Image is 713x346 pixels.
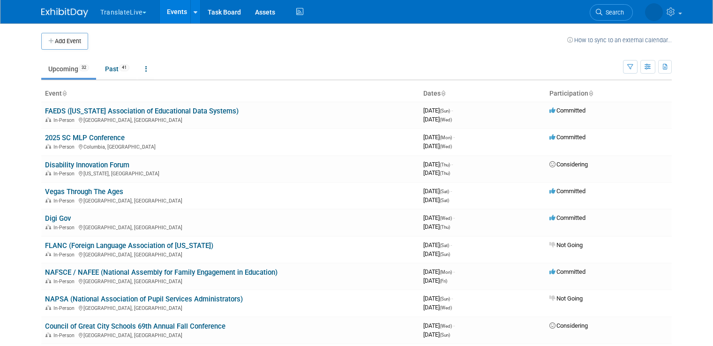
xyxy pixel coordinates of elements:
[119,64,129,71] span: 41
[45,305,51,310] img: In-Person Event
[423,223,450,230] span: [DATE]
[423,295,453,302] span: [DATE]
[588,90,593,97] a: Sort by Participation Type
[45,214,71,223] a: Digi Gov
[423,134,455,141] span: [DATE]
[451,295,453,302] span: -
[45,116,416,123] div: [GEOGRAPHIC_DATA], [GEOGRAPHIC_DATA]
[453,268,455,275] span: -
[453,322,455,329] span: -
[45,322,225,331] a: Council of Great City Schools 69th Annual Fall Conference
[53,144,77,150] span: In-Person
[440,117,452,122] span: (Wed)
[549,107,585,114] span: Committed
[45,188,123,196] a: Vegas Through The Ages
[45,225,51,229] img: In-Person Event
[440,162,450,167] span: (Thu)
[45,278,51,283] img: In-Person Event
[453,134,455,141] span: -
[423,116,452,123] span: [DATE]
[45,304,416,311] div: [GEOGRAPHIC_DATA], [GEOGRAPHIC_DATA]
[549,295,583,302] span: Not Going
[45,332,51,337] img: In-Person Event
[420,86,546,102] th: Dates
[440,296,450,301] span: (Sun)
[440,332,450,338] span: (Sun)
[423,322,455,329] span: [DATE]
[53,171,77,177] span: In-Person
[98,60,136,78] a: Past41
[45,241,213,250] a: FLANC (Foreign Language Association of [US_STATE])
[45,250,416,258] div: [GEOGRAPHIC_DATA], [GEOGRAPHIC_DATA]
[45,277,416,285] div: [GEOGRAPHIC_DATA], [GEOGRAPHIC_DATA]
[45,331,416,338] div: [GEOGRAPHIC_DATA], [GEOGRAPHIC_DATA]
[45,161,129,169] a: Disability Innovation Forum
[423,277,447,284] span: [DATE]
[62,90,67,97] a: Sort by Event Name
[440,189,449,194] span: (Sat)
[440,144,452,149] span: (Wed)
[453,214,455,221] span: -
[590,4,633,21] a: Search
[549,268,585,275] span: Committed
[423,143,452,150] span: [DATE]
[440,243,449,248] span: (Sat)
[423,214,455,221] span: [DATE]
[440,135,452,140] span: (Mon)
[53,305,77,311] span: In-Person
[45,223,416,231] div: [GEOGRAPHIC_DATA], [GEOGRAPHIC_DATA]
[440,198,449,203] span: (Sat)
[45,117,51,122] img: In-Person Event
[440,225,450,230] span: (Thu)
[450,241,452,248] span: -
[423,304,452,311] span: [DATE]
[423,161,453,168] span: [DATE]
[45,169,416,177] div: [US_STATE], [GEOGRAPHIC_DATA]
[53,278,77,285] span: In-Person
[440,270,452,275] span: (Mon)
[440,305,452,310] span: (Wed)
[549,134,585,141] span: Committed
[549,188,585,195] span: Committed
[45,107,239,115] a: FAEDS ([US_STATE] Association of Educational Data Systems)
[423,268,455,275] span: [DATE]
[53,198,77,204] span: In-Person
[549,241,583,248] span: Not Going
[45,198,51,203] img: In-Person Event
[53,225,77,231] span: In-Person
[423,250,450,257] span: [DATE]
[423,169,450,176] span: [DATE]
[440,252,450,257] span: (Sun)
[440,323,452,329] span: (Wed)
[41,33,88,50] button: Add Event
[45,252,51,256] img: In-Person Event
[567,37,672,44] a: How to sync to an external calendar...
[423,107,453,114] span: [DATE]
[440,108,450,113] span: (Sun)
[440,171,450,176] span: (Thu)
[41,60,96,78] a: Upcoming32
[423,331,450,338] span: [DATE]
[79,64,89,71] span: 32
[645,3,663,21] img: Mikaela Quigley
[45,295,243,303] a: NAPSA (National Association of Pupil Services Administrators)
[549,214,585,221] span: Committed
[451,161,453,168] span: -
[53,332,77,338] span: In-Person
[45,144,51,149] img: In-Person Event
[423,241,452,248] span: [DATE]
[45,196,416,204] div: [GEOGRAPHIC_DATA], [GEOGRAPHIC_DATA]
[45,134,125,142] a: 2025 SC MLP Conference
[41,8,88,17] img: ExhibitDay
[602,9,624,16] span: Search
[53,117,77,123] span: In-Person
[549,322,588,329] span: Considering
[441,90,445,97] a: Sort by Start Date
[450,188,452,195] span: -
[41,86,420,102] th: Event
[45,171,51,175] img: In-Person Event
[549,161,588,168] span: Considering
[546,86,672,102] th: Participation
[451,107,453,114] span: -
[53,252,77,258] span: In-Person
